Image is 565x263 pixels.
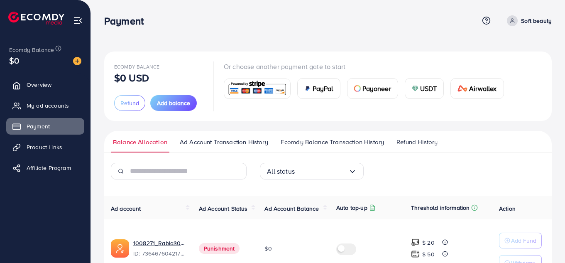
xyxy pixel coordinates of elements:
button: Refund [114,95,145,111]
span: Payoneer [362,84,391,93]
span: Ad Account Status [199,204,248,213]
img: ic-ads-acc.e4c84228.svg [111,239,129,258]
a: cardPayPal [297,78,340,99]
span: Overview [27,81,51,89]
img: card [412,85,418,92]
span: Ecomdy Balance Transaction History [281,138,384,147]
input: Search for option [295,165,348,178]
img: card [227,80,288,98]
span: Refund History [396,138,438,147]
span: USDT [420,84,437,93]
img: logo [8,12,64,25]
img: menu [73,16,83,25]
span: My ad accounts [27,101,69,110]
span: Ecomdy Balance [114,63,159,70]
span: $0 [264,244,271,253]
p: $ 50 [422,249,435,259]
a: Overview [6,76,84,93]
span: Airwallex [469,84,497,93]
p: $0 USD [114,73,149,83]
img: top-up amount [411,250,420,258]
p: Or choose another payment gate to start [224,61,511,71]
span: Add balance [157,99,190,107]
img: image [73,57,81,65]
a: Soft beauty [504,15,552,26]
span: ID: 7364676042172219408 [133,249,186,258]
a: cardPayoneer [347,78,398,99]
span: Ad account [111,204,141,213]
span: Affiliate Program [27,164,71,172]
div: Search for option [260,163,364,179]
span: Ad Account Transaction History [180,138,268,147]
span: $0 [9,54,19,66]
a: 1008271_Rabia302_1714722286736 [133,239,186,247]
button: Add Fund [499,233,542,248]
span: Balance Allocation [113,138,167,147]
img: top-up amount [411,238,420,247]
iframe: Chat [530,226,559,257]
p: Soft beauty [521,16,552,26]
p: $ 20 [422,238,435,248]
span: Action [499,204,516,213]
a: Payment [6,118,84,135]
img: card [354,85,361,92]
a: Affiliate Program [6,160,84,176]
img: card [304,85,311,92]
p: Add Fund [511,236,536,246]
span: Ecomdy Balance [9,46,54,54]
div: <span class='underline'>1008271_Rabia302_1714722286736</span></br>7364676042172219408 [133,239,186,258]
span: All status [267,165,295,178]
span: Refund [120,99,139,107]
span: Product Links [27,143,62,151]
span: Payment [27,122,50,130]
h3: Payment [104,15,150,27]
a: Product Links [6,139,84,155]
a: cardAirwallex [450,78,504,99]
p: Threshold information [411,203,470,213]
span: Punishment [199,243,240,254]
a: card [224,79,291,99]
a: My ad accounts [6,97,84,114]
span: PayPal [313,84,333,93]
p: Auto top-up [336,203,367,213]
span: Ad Account Balance [264,204,319,213]
a: cardUSDT [405,78,444,99]
button: Add balance [150,95,197,111]
img: card [457,85,467,92]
